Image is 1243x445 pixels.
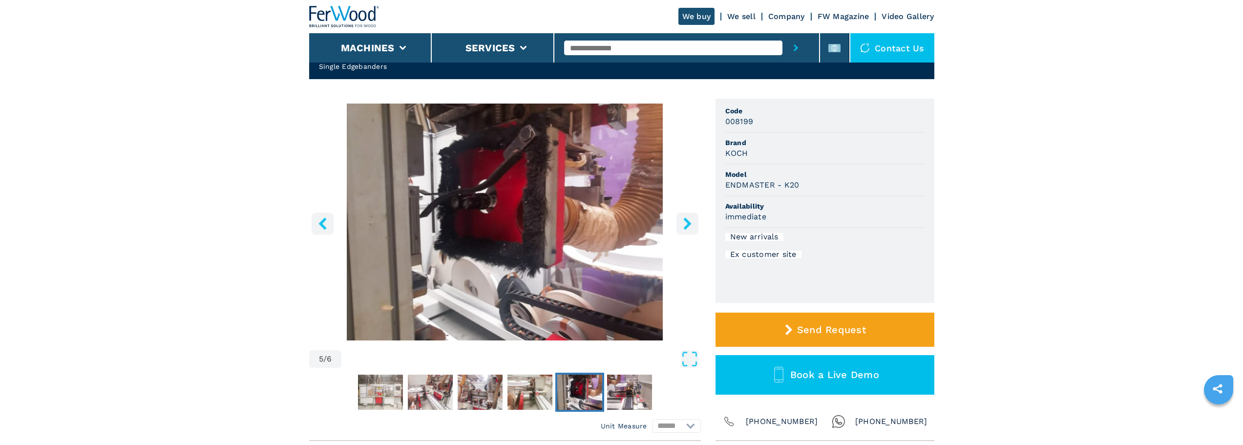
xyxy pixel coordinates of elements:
button: left-button [312,212,334,234]
a: Video Gallery [882,12,934,21]
button: Go to Slide 2 [406,373,455,412]
a: FW Magazine [818,12,869,21]
img: a9e12fa3696b1927896cd19ab462eb10 [557,375,602,410]
button: Go to Slide 3 [456,373,505,412]
span: [PHONE_NUMBER] [746,415,818,428]
img: Contact us [860,43,870,53]
img: 692adc21011d56593c3113b1a29e1cbb [458,375,503,410]
span: Code [725,106,925,116]
span: [PHONE_NUMBER] [855,415,927,428]
img: 930e1b3230d2d26a973bf64a238413cf [507,375,552,410]
span: 6 [327,355,332,363]
img: Single Edgebanders KOCH ENDMASTER - K20 [309,104,701,340]
a: Company [768,12,805,21]
a: We sell [727,12,756,21]
div: Ex customer site [725,251,801,258]
button: Open Fullscreen [344,350,698,368]
span: Model [725,170,925,179]
img: Whatsapp [832,415,845,428]
a: We buy [678,8,715,25]
h2: Single Edgebanders [319,62,487,71]
h3: immediate [725,211,766,222]
button: Go to Slide 1 [356,373,405,412]
button: Go to Slide 5 [555,373,604,412]
em: Unit Measure [601,421,647,431]
span: / [323,355,327,363]
span: Book a Live Demo [790,369,879,381]
div: Contact us [850,33,934,63]
img: 128f9fda2b38df3187f596dac0e6a9b0 [358,375,403,410]
div: New arrivals [725,233,783,241]
iframe: Chat [1201,401,1236,438]
h3: 008199 [725,116,754,127]
button: Services [465,42,515,54]
img: Phone [722,415,736,428]
h3: KOCH [725,148,748,159]
button: Machines [341,42,395,54]
button: submit-button [782,33,809,63]
div: Go to Slide 5 [309,104,701,340]
button: Book a Live Demo [716,355,934,395]
img: Ferwood [309,6,379,27]
span: Availability [725,201,925,211]
button: right-button [676,212,698,234]
button: Go to Slide 6 [605,373,654,412]
span: 5 [319,355,323,363]
span: Brand [725,138,925,148]
h3: ENDMASTER - K20 [725,179,800,191]
img: cbf710738f01fa194aeb60b5bf2bffd1 [607,375,652,410]
button: Go to Slide 4 [506,373,554,412]
button: Send Request [716,313,934,347]
a: sharethis [1205,377,1230,401]
img: d19e9e898670faaee6a66d6b101f4214 [408,375,453,410]
span: Send Request [797,324,866,336]
nav: Thumbnail Navigation [309,373,701,412]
